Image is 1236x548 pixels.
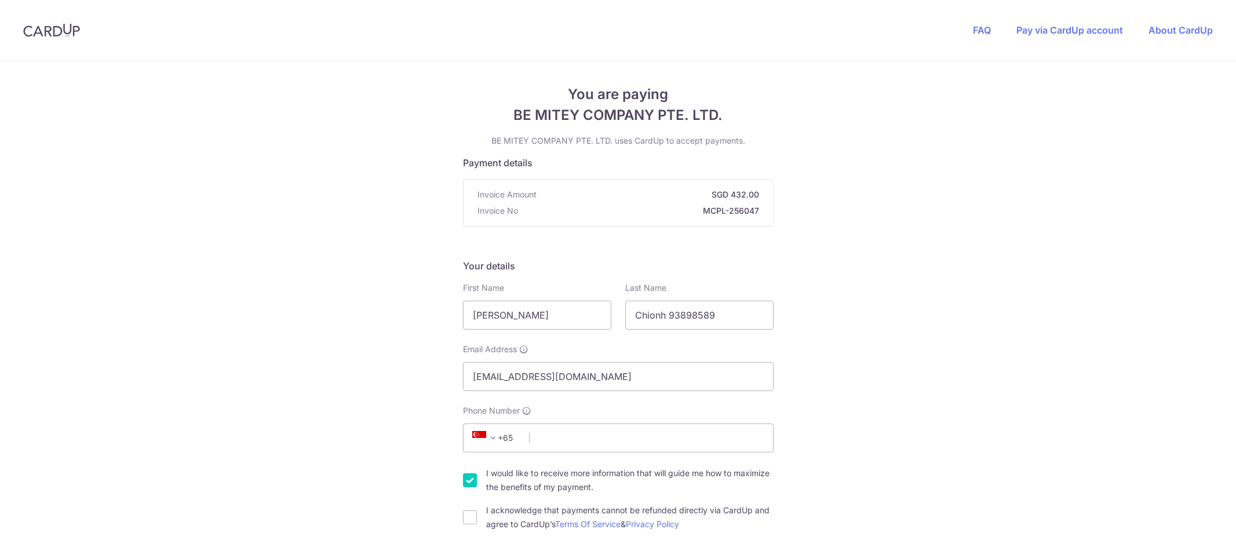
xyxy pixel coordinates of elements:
span: Phone Number [463,405,520,417]
strong: SGD 432.00 [541,189,759,200]
a: FAQ [973,24,991,36]
span: +65 [472,431,500,445]
input: First name [463,301,611,330]
a: Terms Of Service [555,519,621,529]
label: Last Name [625,282,666,294]
label: I acknowledge that payments cannot be refunded directly via CardUp and agree to CardUp’s & [486,503,774,531]
p: BE MITEY COMPANY PTE. LTD. uses CardUp to accept payments. [463,135,774,147]
a: About CardUp [1149,24,1213,36]
img: CardUp [23,23,80,37]
span: Email Address [463,344,517,355]
h5: Payment details [463,156,774,170]
h5: Your details [463,259,774,273]
a: Privacy Policy [626,519,679,529]
strong: MCPL-256047 [523,205,759,217]
input: Email address [463,362,774,391]
input: Last name [625,301,774,330]
label: First Name [463,282,504,294]
span: +65 [469,431,521,445]
span: BE MITEY COMPANY PTE. LTD. [463,105,774,126]
span: You are paying [463,84,774,105]
span: Invoice Amount [477,189,537,200]
label: I would like to receive more information that will guide me how to maximize the benefits of my pa... [486,466,774,494]
a: Pay via CardUp account [1016,24,1123,36]
span: Invoice No [477,205,518,217]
